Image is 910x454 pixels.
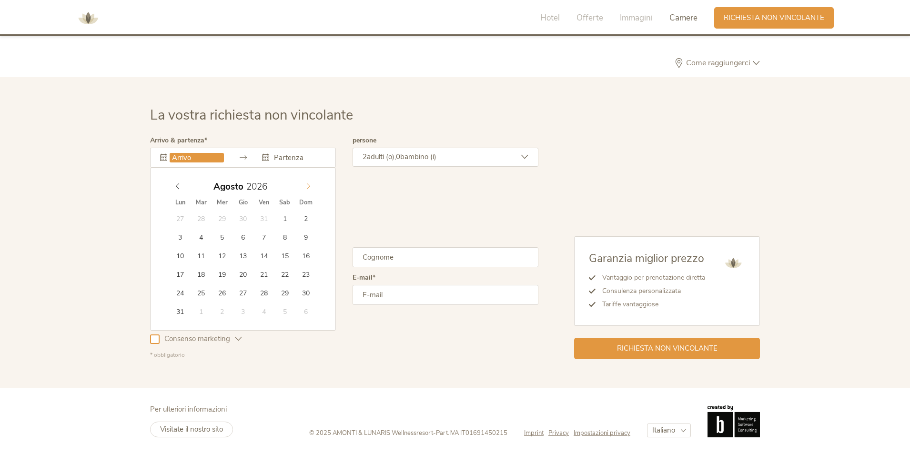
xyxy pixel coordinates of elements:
span: 0 [396,152,400,161]
span: Settembre 4, 2026 [254,302,273,321]
img: AMONTI & LUNARIS Wellnessresort [74,4,102,32]
img: AMONTI & LUNARIS Wellnessresort [721,251,745,275]
span: Agosto 23, 2026 [296,265,315,283]
li: Vantaggio per prenotazione diretta [596,271,705,284]
span: Come raggiungerci [684,59,753,67]
span: Agosto 29, 2026 [275,283,294,302]
span: Mer [212,200,233,206]
span: Dom [295,200,316,206]
span: Mar [191,200,212,206]
span: Agosto 8, 2026 [275,228,294,246]
li: Consulenza personalizzata [596,284,705,298]
span: Camere [669,12,698,23]
span: Agosto 12, 2026 [212,246,231,265]
span: Settembre 5, 2026 [275,302,294,321]
span: Agosto 19, 2026 [212,265,231,283]
a: Privacy [548,429,574,437]
span: Lun [170,200,191,206]
span: Agosto [213,182,243,192]
span: © 2025 AMONTI & LUNARIS Wellnessresort [309,429,433,437]
span: Agosto 24, 2026 [171,283,190,302]
input: Cognome [353,247,538,267]
input: Year [243,181,275,193]
a: Impostazioni privacy [574,429,630,437]
span: Luglio 27, 2026 [171,209,190,228]
a: Imprint [524,429,548,437]
li: Tariffe vantaggiose [596,298,705,311]
span: Agosto 26, 2026 [212,283,231,302]
span: Agosto 11, 2026 [192,246,211,265]
span: Agosto 3, 2026 [171,228,190,246]
a: AMONTI & LUNARIS Wellnessresort [74,14,102,21]
span: Luglio 28, 2026 [192,209,211,228]
span: - [433,429,436,437]
span: Part.IVA IT01691450215 [436,429,507,437]
span: Richiesta non vincolante [617,343,718,353]
span: Luglio 29, 2026 [212,209,231,228]
span: Gio [233,200,253,206]
span: Settembre 1, 2026 [192,302,211,321]
img: Brandnamic GmbH | Leading Hospitality Solutions [708,405,760,437]
span: adulti (o), [367,152,396,161]
span: Agosto 15, 2026 [275,246,294,265]
label: E-mail [353,274,375,281]
span: Agosto 25, 2026 [192,283,211,302]
span: Settembre 3, 2026 [233,302,252,321]
span: Ven [253,200,274,206]
label: Arrivo & partenza [150,137,207,144]
span: Settembre 2, 2026 [212,302,231,321]
span: Per ulteriori informazioni [150,404,227,414]
span: bambino (i) [400,152,436,161]
span: Agosto 10, 2026 [171,246,190,265]
span: Sab [274,200,295,206]
input: Partenza [272,153,326,162]
span: Agosto 1, 2026 [275,209,294,228]
span: Agosto 7, 2026 [254,228,273,246]
span: Luglio 31, 2026 [254,209,273,228]
span: Luglio 30, 2026 [233,209,252,228]
span: Garanzia miglior prezzo [589,251,704,266]
span: Agosto 31, 2026 [171,302,190,321]
label: persone [353,137,376,144]
span: Consenso marketing [160,334,235,344]
span: Agosto 20, 2026 [233,265,252,283]
span: Agosto 27, 2026 [233,283,252,302]
span: Agosto 28, 2026 [254,283,273,302]
span: Agosto 14, 2026 [254,246,273,265]
span: La vostra richiesta non vincolante [150,106,353,124]
div: * obbligatorio [150,351,538,359]
span: Agosto 5, 2026 [212,228,231,246]
input: E-mail [353,285,538,305]
span: Agosto 4, 2026 [192,228,211,246]
span: Richiesta non vincolante [724,13,824,23]
span: Hotel [540,12,560,23]
span: Offerte [576,12,603,23]
span: Immagini [620,12,653,23]
span: 2 [363,152,367,161]
span: Agosto 6, 2026 [233,228,252,246]
input: Arrivo [170,153,224,162]
span: Visitate il nostro sito [160,424,223,434]
a: Visitate il nostro sito [150,422,233,437]
span: Privacy [548,429,569,437]
span: Agosto 21, 2026 [254,265,273,283]
span: Agosto 17, 2026 [171,265,190,283]
span: Agosto 9, 2026 [296,228,315,246]
span: Settembre 6, 2026 [296,302,315,321]
span: Agosto 22, 2026 [275,265,294,283]
span: Imprint [524,429,544,437]
span: Agosto 18, 2026 [192,265,211,283]
span: Agosto 30, 2026 [296,283,315,302]
span: Agosto 16, 2026 [296,246,315,265]
span: Agosto 2, 2026 [296,209,315,228]
span: Agosto 13, 2026 [233,246,252,265]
